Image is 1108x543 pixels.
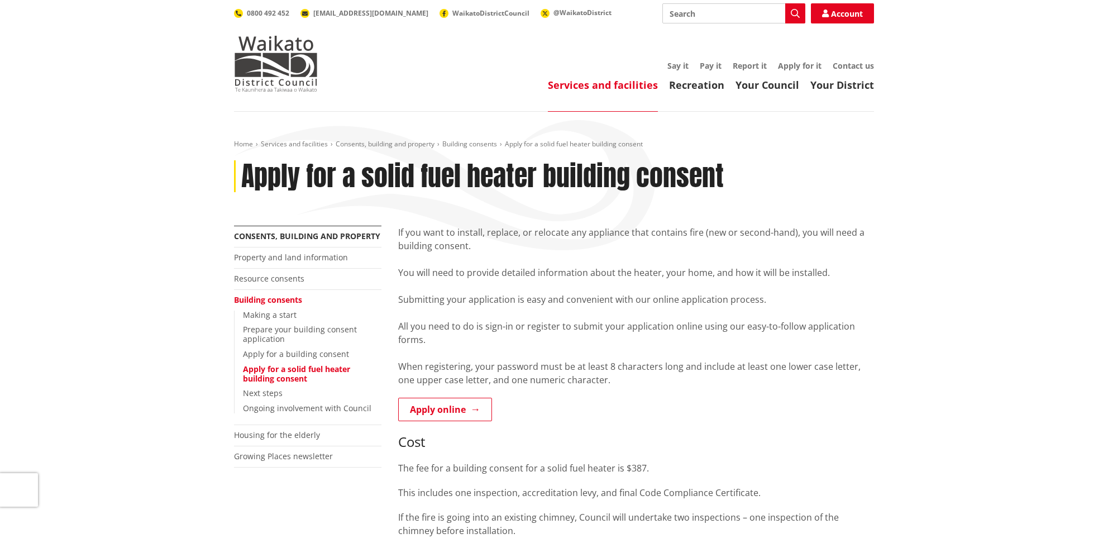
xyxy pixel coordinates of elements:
a: Consents, building and property [336,139,434,149]
a: Growing Places newsletter [234,451,333,461]
a: @WaikatoDistrict [541,8,612,17]
a: Resource consents [234,273,304,284]
a: Apply for a building consent [243,349,349,359]
span: If you want to install, replace, or relocate any appliance that contains fire (new or second-hand... [398,226,865,252]
a: 0800 492 452 [234,8,289,18]
a: WaikatoDistrictCouncil [440,8,529,18]
img: Waikato District Council - Te Kaunihera aa Takiwaa o Waikato [234,36,318,92]
a: Pay it [700,60,722,71]
a: Ongoing involvement with Council [243,403,371,413]
span: [EMAIL_ADDRESS][DOMAIN_NAME] [313,8,428,18]
a: Recreation [669,78,724,92]
a: Apply online [398,398,492,421]
span: @WaikatoDistrict [553,8,612,17]
a: Report it [733,60,767,71]
a: Building consents [442,139,497,149]
a: Apply for it [778,60,822,71]
a: Services and facilities [261,139,328,149]
a: Apply for a solid fuel heater building consent​ [243,364,350,384]
p: This includes one inspection, accreditation levy, and final Code Compliance Certificate. ​ [398,486,874,499]
a: Your Council [736,78,799,92]
a: Services and facilities [548,78,658,92]
a: Prepare your building consent application [243,324,357,344]
p: When registering, your password must be at least 8 characters long and include at least one lower... [398,360,874,387]
h3: Cost [398,434,874,450]
a: Making a start [243,309,297,320]
a: [EMAIL_ADDRESS][DOMAIN_NAME] [300,8,428,18]
div: Submitting your application is easy and convenient with our online application process.​ [398,293,874,306]
span: WaikatoDistrictCouncil [452,8,529,18]
a: Say it [667,60,689,71]
a: Next steps [243,388,283,398]
a: Building consents [234,294,302,305]
h1: Apply for a solid fuel heater building consent​ [241,160,724,193]
p: The fee for a building consent for a solid fuel heater is $387. [398,461,874,475]
a: Consents, building and property [234,231,380,241]
div: You will need to provide detailed information about the heater, your home, and how it will be ins... [398,266,874,279]
span: 0800 492 452 [247,8,289,18]
a: Account [811,3,874,23]
span: Apply for a solid fuel heater building consent​ [505,139,643,149]
nav: breadcrumb [234,140,874,149]
a: Property and land information [234,252,348,263]
a: Home [234,139,253,149]
div: All you need to do is sign-in or register to submit your application online using our easy-to-fol... [398,320,874,346]
a: Contact us [833,60,874,71]
input: Search input [662,3,805,23]
a: Your District [810,78,874,92]
a: Housing for the elderly [234,430,320,440]
p: If the fire is going into an existing chimney, Council will undertake two inspections – one inspe... [398,511,874,537]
